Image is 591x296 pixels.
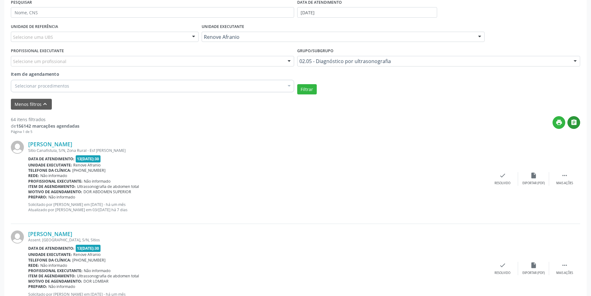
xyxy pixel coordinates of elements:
b: Data de atendimento: [28,156,74,162]
b: Profissional executante: [28,268,83,273]
b: Rede: [28,173,39,178]
button:  [567,116,580,129]
b: Rede: [28,263,39,268]
img: img [11,141,24,154]
span: Não informado [40,263,67,268]
b: Preparo: [28,194,47,200]
div: Página 1 de 5 [11,129,79,134]
i: check [499,172,506,179]
span: Selecione uma UBS [13,34,53,40]
span: Ultrassonografia de abdomen total [77,184,139,189]
span: DOR LOMBAR [83,279,109,284]
i:  [561,172,568,179]
span: DOR ABDOMEN SUPERIOR [83,189,131,194]
button: Menos filtroskeyboard_arrow_up [11,99,52,110]
i:  [561,262,568,269]
div: Exportar (PDF) [522,271,545,275]
label: PROFISSIONAL EXECUTANTE [11,46,64,56]
span: Selecione um profissional [13,58,66,65]
div: Resolvido [495,181,510,185]
input: Nome, CNS [11,7,294,18]
button: print [553,116,565,129]
span: Ultrassonografia de abdomen total [77,273,139,279]
b: Unidade executante: [28,162,72,168]
p: Solicitado por [PERSON_NAME] em [DATE] - há um mês Atualizado por [PERSON_NAME] em 03/[DATE] há 7... [28,202,487,212]
span: Não informado [48,194,75,200]
span: Não informado [48,284,75,289]
b: Data de atendimento: [28,246,74,251]
span: Não informado [84,179,110,184]
b: Telefone da clínica: [28,257,71,263]
label: UNIDADE DE REFERÊNCIA [11,22,58,32]
div: de [11,123,79,129]
strong: 156142 marcações agendadas [16,123,79,129]
div: Resolvido [495,271,510,275]
i: insert_drive_file [530,172,537,179]
span: Renove Afranio [204,34,472,40]
input: Selecione um intervalo [297,7,437,18]
span: 13[DATE]:30 [76,245,101,252]
div: Exportar (PDF) [522,181,545,185]
span: [PHONE_NUMBER] [72,257,105,263]
b: Item de agendamento: [28,184,76,189]
div: Mais ações [556,271,573,275]
b: Unidade executante: [28,252,72,257]
span: Renove Afranio [73,252,101,257]
div: 64 itens filtrados [11,116,79,123]
div: Assent. [GEOGRAPHIC_DATA], S/N, Sitios [28,237,487,243]
a: [PERSON_NAME] [28,230,72,237]
i: check [499,262,506,269]
span: [PHONE_NUMBER] [72,168,105,173]
img: img [11,230,24,244]
span: 02.05 - Diagnóstico por ultrasonografia [299,58,568,64]
span: 13[DATE]:30 [76,155,101,162]
span: Não informado [84,268,110,273]
i:  [571,119,577,126]
a: [PERSON_NAME] [28,141,72,148]
i: insert_drive_file [530,262,537,269]
label: UNIDADE EXECUTANTE [202,22,244,32]
b: Preparo: [28,284,47,289]
span: Selecionar procedimentos [15,83,69,89]
div: Sitio Canafistula, S/N, Zona Rural - Esf [PERSON_NAME] [28,148,487,153]
button: Filtrar [297,84,317,95]
div: Mais ações [556,181,573,185]
b: Profissional executante: [28,179,83,184]
b: Motivo de agendamento: [28,279,82,284]
b: Item de agendamento: [28,273,76,279]
b: Motivo de agendamento: [28,189,82,194]
label: Grupo/Subgrupo [297,46,334,56]
b: Telefone da clínica: [28,168,71,173]
span: Renove Afranio [73,162,101,168]
i: keyboard_arrow_up [42,101,48,107]
i: print [556,119,562,126]
span: Não informado [40,173,67,178]
span: Item de agendamento [11,71,59,77]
